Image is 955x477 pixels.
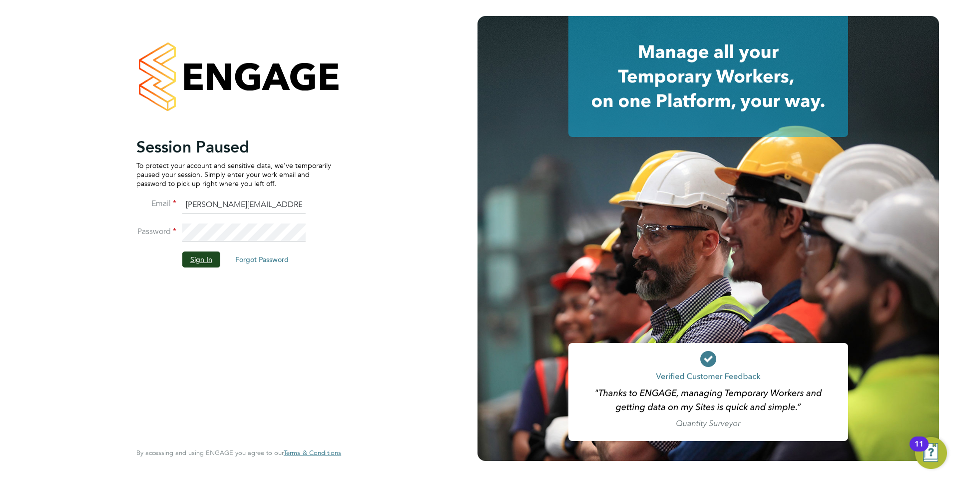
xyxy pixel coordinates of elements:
p: To protect your account and sensitive data, we've temporarily paused your session. Simply enter y... [136,161,331,188]
label: Email [136,198,176,209]
button: Sign In [182,251,220,267]
span: By accessing and using ENGAGE you agree to our [136,448,341,457]
button: Open Resource Center, 11 new notifications [915,437,947,469]
h2: Session Paused [136,137,331,157]
button: Forgot Password [227,251,297,267]
input: Enter your work email... [182,196,306,214]
div: 11 [915,444,924,457]
a: Terms & Conditions [284,449,341,457]
label: Password [136,226,176,237]
span: Terms & Conditions [284,448,341,457]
